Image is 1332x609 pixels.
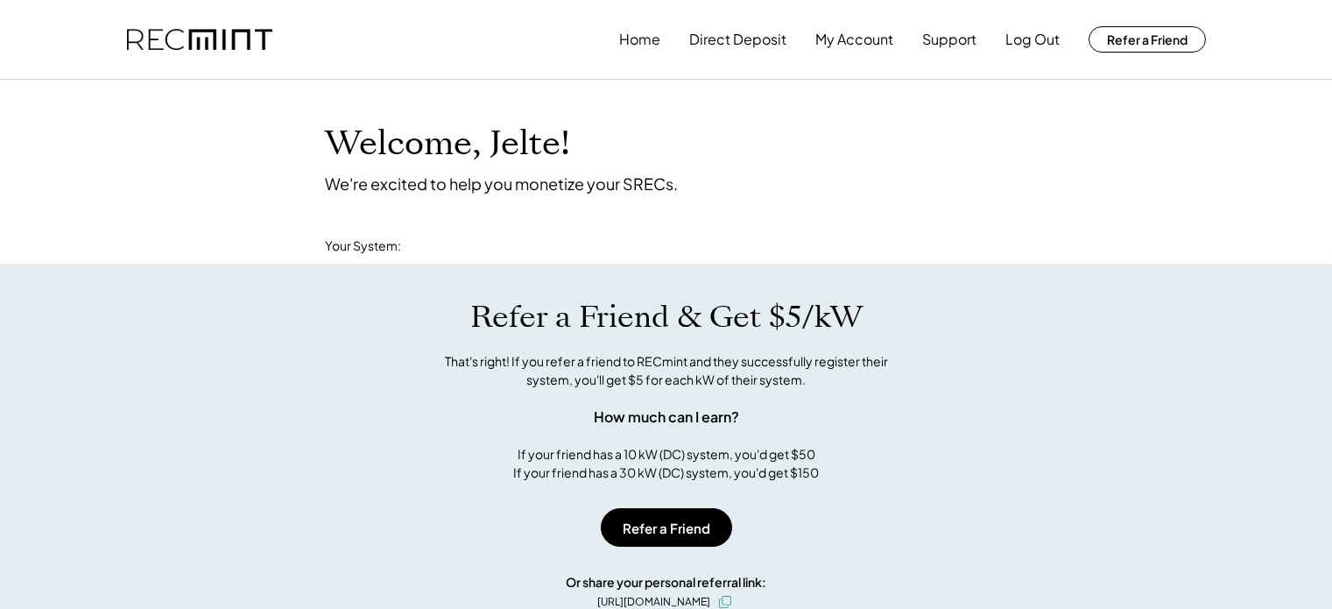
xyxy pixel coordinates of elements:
[426,352,907,389] div: That's right! If you refer a friend to RECmint and they successfully register their system, you'l...
[619,22,660,57] button: Home
[566,573,766,591] div: Or share your personal referral link:
[325,173,678,194] div: We're excited to help you monetize your SRECs.
[689,22,786,57] button: Direct Deposit
[325,124,570,165] h1: Welcome, Jelte!
[815,22,893,57] button: My Account
[1089,26,1206,53] button: Refer a Friend
[470,299,863,336] h1: Refer a Friend & Get $5/kW
[922,22,976,57] button: Support
[127,29,272,51] img: recmint-logotype%403x.png
[1005,22,1060,57] button: Log Out
[325,237,401,255] div: Your System:
[513,445,819,482] div: If your friend has a 10 kW (DC) system, you'd get $50 If your friend has a 30 kW (DC) system, you...
[594,407,739,428] div: How much can I earn?
[601,508,732,547] button: Refer a Friend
